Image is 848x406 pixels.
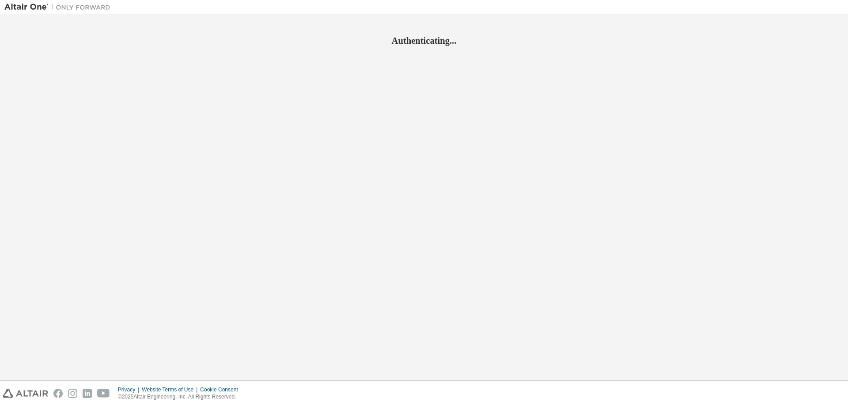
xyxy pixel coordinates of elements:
[200,386,243,393] div: Cookie Consent
[142,386,200,393] div: Website Terms of Use
[68,389,77,398] img: instagram.svg
[3,389,48,398] img: altair_logo.svg
[53,389,63,398] img: facebook.svg
[83,389,92,398] img: linkedin.svg
[118,386,142,393] div: Privacy
[4,35,844,46] h2: Authenticating...
[97,389,110,398] img: youtube.svg
[4,3,115,11] img: Altair One
[118,393,243,401] p: © 2025 Altair Engineering, Inc. All Rights Reserved.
